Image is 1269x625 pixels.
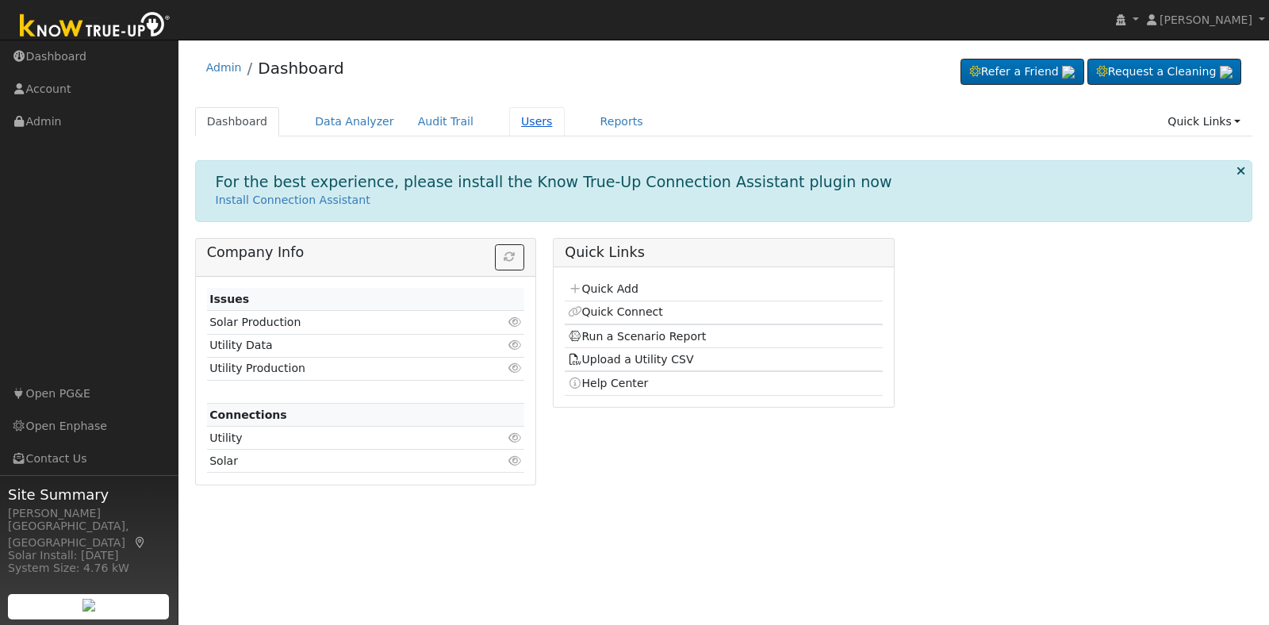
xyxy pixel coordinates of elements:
img: retrieve [82,599,95,612]
td: Solar [207,450,473,473]
div: Solar Install: [DATE] [8,547,170,564]
div: [GEOGRAPHIC_DATA], [GEOGRAPHIC_DATA] [8,518,170,551]
h1: For the best experience, please install the Know True-Up Connection Assistant plugin now [216,173,892,191]
a: Upload a Utility CSV [568,353,694,366]
i: Click to view [508,339,522,351]
a: Quick Add [568,282,638,295]
i: Click to view [508,316,522,328]
i: Click to view [508,432,522,443]
div: System Size: 4.76 kW [8,560,170,577]
strong: Connections [209,408,287,421]
a: Run a Scenario Report [568,330,707,343]
a: Users [509,107,565,136]
a: Help Center [568,377,649,389]
a: Admin [206,61,242,74]
td: Utility Production [207,357,473,380]
h5: Quick Links [565,244,882,261]
i: Click to view [508,455,522,466]
a: Quick Connect [568,305,663,318]
a: Data Analyzer [303,107,406,136]
span: [PERSON_NAME] [1160,13,1252,26]
span: Site Summary [8,484,170,505]
td: Solar Production [207,311,473,334]
td: Utility Data [207,334,473,357]
a: Install Connection Assistant [216,194,370,206]
a: Refer a Friend [960,59,1084,86]
h5: Company Info [207,244,524,261]
a: Request a Cleaning [1087,59,1241,86]
td: Utility [207,427,473,450]
img: retrieve [1062,66,1075,79]
a: Quick Links [1156,107,1252,136]
div: [PERSON_NAME] [8,505,170,522]
a: Dashboard [195,107,280,136]
i: Click to view [508,362,522,374]
a: Audit Trail [406,107,485,136]
a: Map [133,536,148,549]
img: Know True-Up [12,9,178,44]
a: Reports [588,107,655,136]
strong: Issues [209,293,249,305]
img: retrieve [1220,66,1233,79]
a: Dashboard [258,59,344,78]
